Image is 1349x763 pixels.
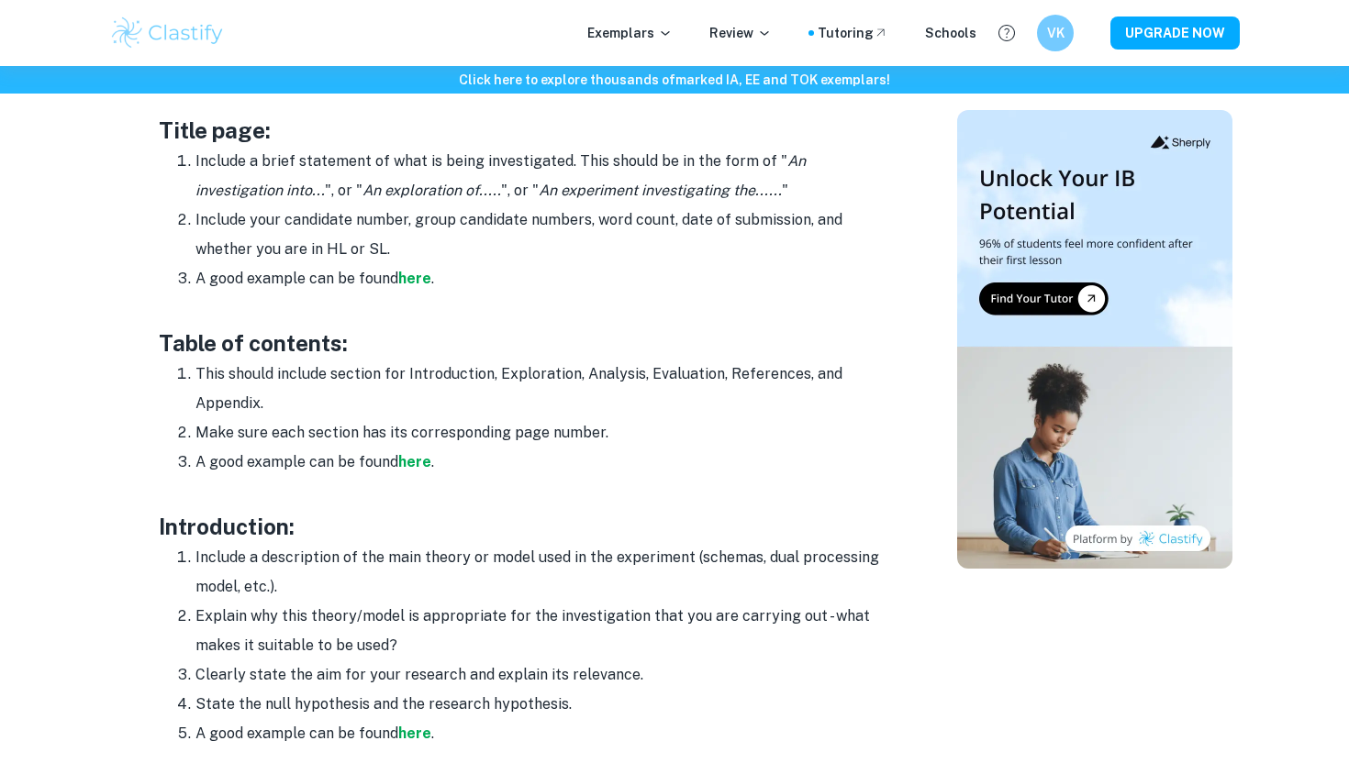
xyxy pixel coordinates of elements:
[195,264,893,293] li: A good example can be found .
[1037,15,1074,51] button: VK
[1045,23,1066,43] h6: VK
[587,23,673,43] p: Exemplars
[159,114,893,147] h3: Title page:
[709,23,772,43] p: Review
[539,182,782,199] i: An experiment investigating the......
[957,110,1232,569] img: Thumbnail
[109,15,226,51] img: Clastify logo
[195,660,893,690] li: Clearly state the aim for your research and explain its relevance.
[925,23,976,43] a: Schools
[195,543,893,602] li: Include a description of the main theory or model used in the experiment (schemas, dual processin...
[398,724,431,742] a: here
[195,359,893,418] li: This should include section for Introduction, Exploration, Analysis, Evaluation, References, and ...
[991,17,1022,49] button: Help and Feedback
[159,326,893,359] h3: Table of contents:
[398,270,431,287] a: here
[398,453,431,470] a: here
[195,690,893,719] li: State the null hypothesis and the research hypothesis.
[4,70,1345,90] h6: Click here to explore thousands of marked IA, EE and TOK exemplars !
[195,147,893,205] li: Include a brief statement of what is being investigated. This should be in the form of " ", or " ...
[195,448,893,477] li: A good example can be found .
[1110,17,1240,50] button: UPGRADE NOW
[195,719,893,748] li: A good example can be found .
[195,205,893,264] li: Include your candidate number, group candidate numbers, word count, date of submission, and wheth...
[195,602,893,660] li: Explain why this theory/model is appropriate for the investigation that you are carrying out - wh...
[195,418,893,448] li: Make sure each section has its corresponding page number.
[818,23,888,43] a: Tutoring
[362,182,501,199] i: An exploration of.....
[159,510,893,543] h3: Introduction:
